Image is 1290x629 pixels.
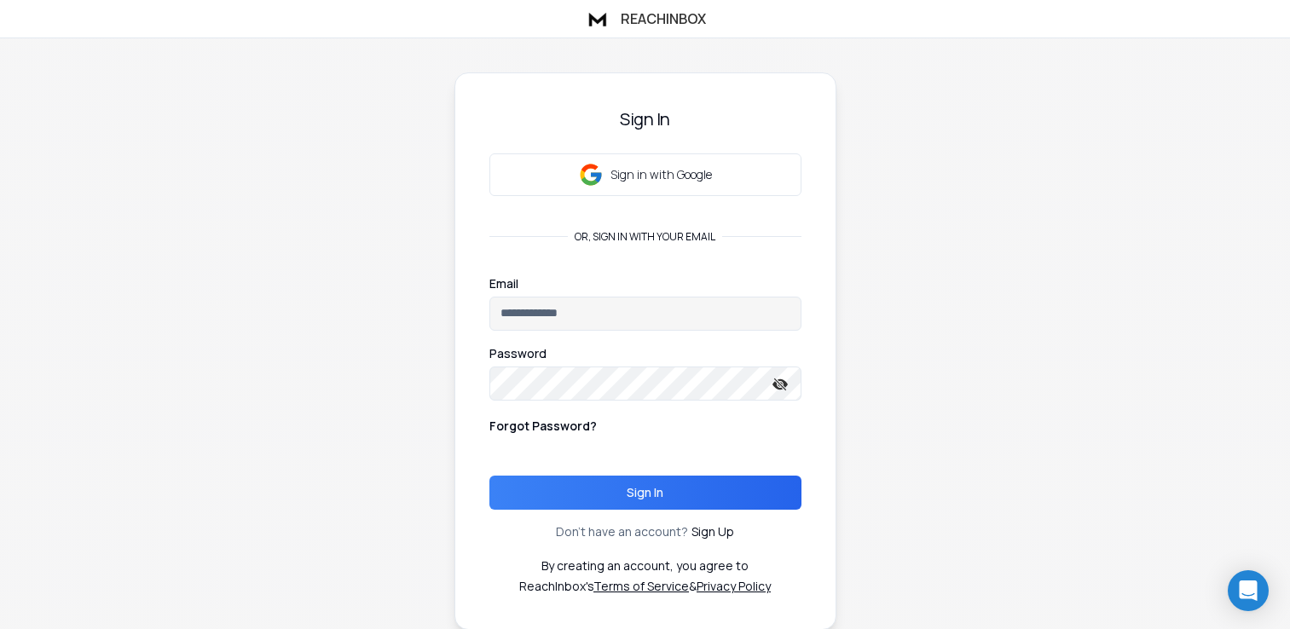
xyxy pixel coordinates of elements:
[691,523,734,540] a: Sign Up
[489,278,518,290] label: Email
[585,7,706,31] a: ReachInbox
[621,9,706,29] h1: ReachInbox
[1228,570,1269,611] div: Open Intercom Messenger
[568,230,722,244] p: or, sign in with your email
[585,7,610,31] img: logo
[489,107,801,131] h3: Sign In
[489,348,547,360] label: Password
[489,476,801,510] button: Sign In
[519,578,771,595] p: ReachInbox's &
[610,166,712,183] p: Sign in with Google
[489,153,801,196] button: Sign in with Google
[541,557,749,574] p: By creating an account, you agree to
[489,418,597,435] p: Forgot Password?
[593,578,689,594] a: Terms of Service
[697,578,771,594] a: Privacy Policy
[556,523,688,540] p: Don't have an account?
